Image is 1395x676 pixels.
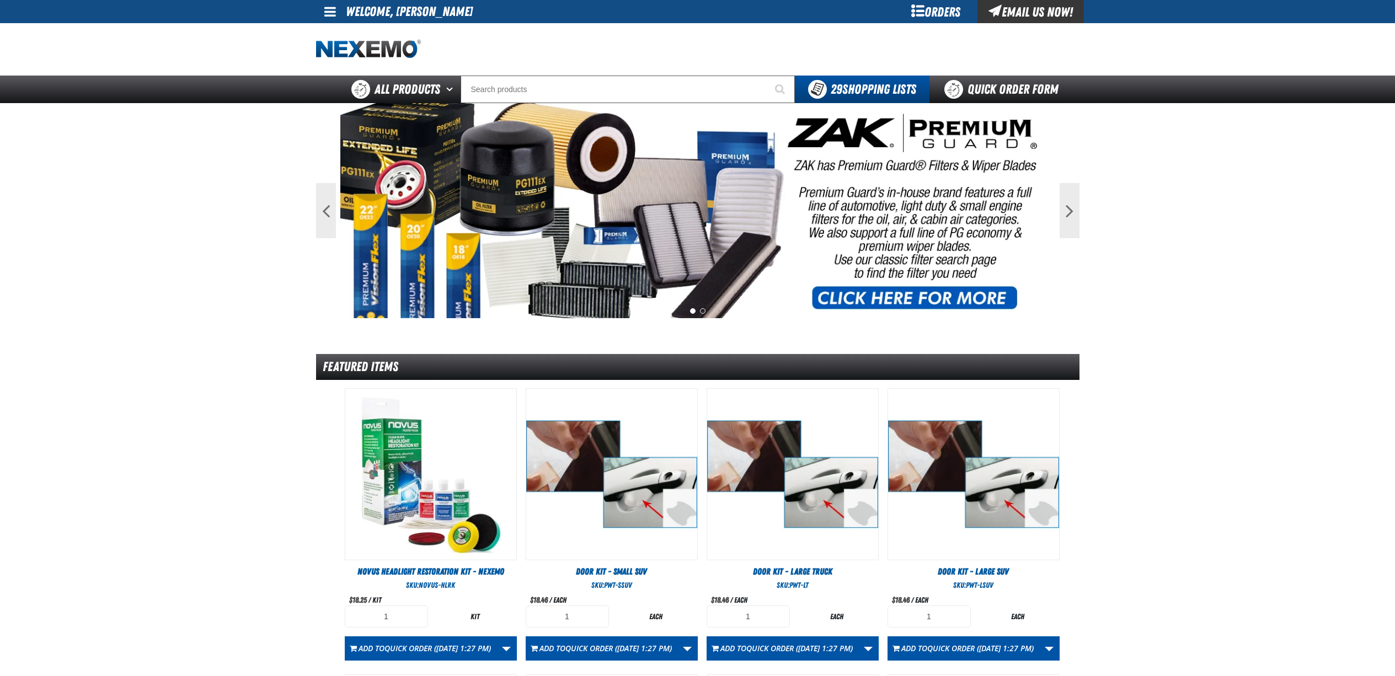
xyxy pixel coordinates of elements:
span: Quick Order ([DATE] 1:27 PM) [927,643,1034,653]
a: More Actions [1039,636,1060,661]
button: 2 of 2 [700,308,705,314]
span: Shopping Lists [831,82,916,97]
div: SKU: [707,580,879,591]
div: each [614,611,698,622]
button: Start Searching [767,76,795,103]
button: Add toQuick Order ([DATE] 1:27 PM) [345,636,496,661]
div: each [976,611,1060,622]
a: More Actions [677,636,698,661]
input: Search [461,76,795,103]
span: NOVUS-HLRK [419,581,455,589]
div: Featured Items [316,354,1079,380]
a: More Actions [496,636,517,661]
span: / [549,595,552,604]
span: each [553,595,566,604]
img: Nexemo logo [316,40,421,59]
input: Product Quantity [345,605,428,627]
button: Previous [316,183,336,238]
span: PWT-LSUV [966,581,993,589]
button: 1 of 2 [690,308,696,314]
a: More Actions [858,636,879,661]
a: Door Kit - Large SUV [888,566,1060,578]
span: Door Kit - Large Truck [753,566,832,577]
span: PWT-SSUV [604,581,632,589]
span: Door Kit - Small SUV [576,566,647,577]
div: SKU: [345,580,517,591]
button: Add toQuick Order ([DATE] 1:27 PM) [526,636,677,661]
div: kit [434,611,517,622]
div: SKU: [888,580,1060,591]
a: Door Kit - Small SUV [526,566,698,578]
input: Product Quantity [526,605,609,627]
button: Add toQuick Order ([DATE] 1:27 PM) [707,636,858,661]
img: Door Kit - Small SUV [526,389,697,560]
button: Add toQuick Order ([DATE] 1:27 PM) [888,636,1039,661]
: View Details of the Door Kit - Large SUV [888,389,1059,560]
img: PG Filters & Wipers [340,103,1055,318]
button: You have 29 Shopping Lists. Open to view details [795,76,929,103]
span: kit [372,595,381,604]
span: / [911,595,913,604]
: View Details of the Door Kit - Large Truck [707,389,878,560]
span: Quick Order ([DATE] 1:27 PM) [746,643,853,653]
span: Quick Order ([DATE] 1:27 PM) [565,643,672,653]
span: / [730,595,733,604]
span: Add to [901,643,1034,653]
span: each [734,595,747,604]
input: Product Quantity [888,605,971,627]
strong: 29 [831,82,842,97]
img: Novus Headlight Restoration Kit - Nexemo [345,389,516,560]
span: $18.46 [892,595,910,604]
span: $18.46 [530,595,548,604]
img: Door Kit - Large SUV [888,389,1059,560]
span: Novus Headlight Restoration Kit - Nexemo [357,566,504,577]
span: $18.25 [349,595,367,604]
div: SKU: [526,580,698,591]
a: Quick Order Form [929,76,1079,103]
span: / [368,595,371,604]
input: Product Quantity [707,605,790,627]
span: Add to [539,643,672,653]
: View Details of the Door Kit - Small SUV [526,389,697,560]
a: Novus Headlight Restoration Kit - Nexemo [345,566,517,578]
div: each [795,611,879,622]
a: Door Kit - Large Truck [707,566,879,578]
span: each [915,595,928,604]
span: Add to [359,643,491,653]
span: Quick Order ([DATE] 1:27 PM) [384,643,491,653]
span: Door Kit - Large SUV [938,566,1009,577]
span: All Products [375,79,440,99]
: View Details of the Novus Headlight Restoration Kit - Nexemo [345,389,516,560]
span: Add to [720,643,853,653]
span: $18.46 [711,595,729,604]
span: PWT-LT [789,581,808,589]
button: Next [1060,183,1079,238]
img: Door Kit - Large Truck [707,389,878,560]
button: Open All Products pages [442,76,461,103]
